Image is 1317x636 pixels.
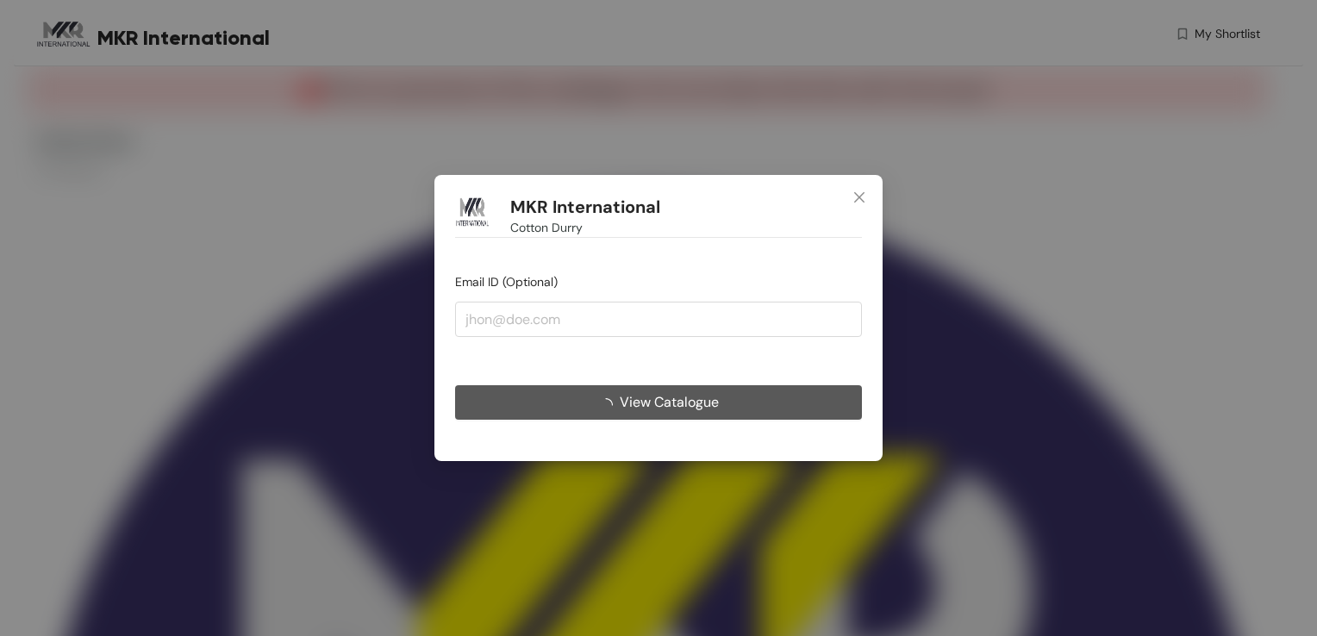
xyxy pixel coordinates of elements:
[852,190,866,204] span: close
[455,385,862,420] button: View Catalogue
[599,398,620,412] span: loading
[620,391,719,413] span: View Catalogue
[455,274,558,290] span: Email ID (Optional)
[455,302,862,336] input: jhon@doe.com
[510,218,583,237] span: Cotton Durry
[836,175,883,221] button: Close
[510,196,660,218] h1: MKR International
[455,196,490,230] img: Buyer Portal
